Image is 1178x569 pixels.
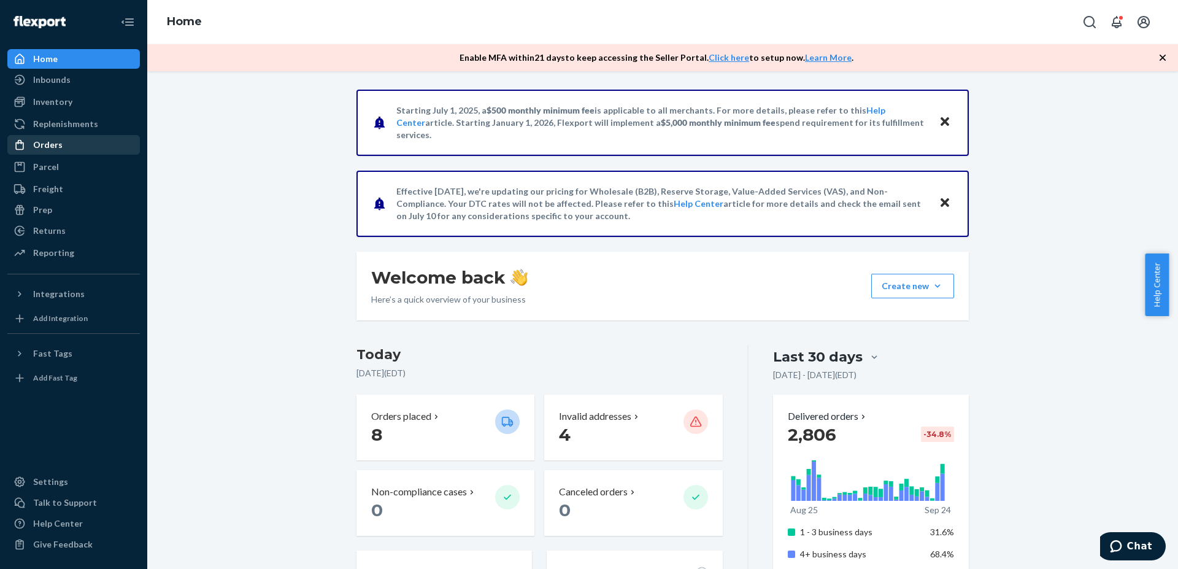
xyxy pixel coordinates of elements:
div: Give Feedback [33,538,93,551]
img: Flexport logo [13,16,66,28]
button: Talk to Support [7,493,140,513]
span: 8 [371,424,382,445]
button: Close [937,195,953,212]
a: Settings [7,472,140,492]
div: Help Center [33,517,83,530]
div: Parcel [33,161,59,173]
button: Integrations [7,284,140,304]
div: Orders [33,139,63,151]
button: Orders placed 8 [356,395,534,460]
button: Close Navigation [115,10,140,34]
p: [DATE] ( EDT ) [356,367,723,379]
a: Learn More [805,52,852,63]
iframe: Opens a widget where you can chat to one of our agents [1100,532,1166,563]
p: Enable MFA within 21 days to keep accessing the Seller Portal. to setup now. . [460,52,853,64]
a: Add Fast Tag [7,368,140,388]
button: Give Feedback [7,535,140,554]
button: Open notifications [1104,10,1129,34]
a: Add Integration [7,309,140,328]
span: $5,000 monthly minimum fee [661,117,776,128]
span: 0 [371,500,383,521]
p: Starting July 1, 2025, a is applicable to all merchants. For more details, please refer to this a... [396,104,927,141]
p: Non-compliance cases [371,485,467,499]
button: Open Search Box [1077,10,1102,34]
span: 68.4% [930,549,954,559]
a: Home [7,49,140,69]
p: Aug 25 [790,504,818,516]
p: Canceled orders [559,485,628,499]
p: 1 - 3 business days [800,526,921,538]
p: Here’s a quick overview of your business [371,293,528,306]
div: -34.8 % [921,427,954,442]
a: Parcel [7,157,140,177]
div: Talk to Support [33,497,97,509]
a: Help Center [674,198,723,209]
div: Returns [33,225,66,237]
button: Help Center [1145,254,1169,316]
p: Orders placed [371,409,431,424]
a: Home [167,15,202,28]
a: Help Center [7,514,140,533]
span: 31.6% [930,527,954,537]
div: Prep [33,204,52,216]
div: Integrations [33,288,85,300]
div: Add Fast Tag [33,373,77,383]
div: Last 30 days [773,347,863,366]
a: Replenishments [7,114,140,134]
div: Inbounds [33,74,71,86]
span: 4 [559,424,571,445]
span: 2,806 [788,424,836,445]
span: 0 [559,500,571,521]
p: Effective [DATE], we're updating our pricing for Wholesale (B2B), Reserve Storage, Value-Added Se... [396,185,927,222]
button: Non-compliance cases 0 [356,470,534,536]
a: Orders [7,135,140,155]
span: $500 monthly minimum fee [487,105,595,115]
button: Fast Tags [7,344,140,363]
a: Inbounds [7,70,140,90]
div: Freight [33,183,63,195]
h3: Today [356,345,723,365]
button: Invalid addresses 4 [544,395,722,460]
a: Click here [709,52,749,63]
button: Delivered orders [788,409,868,424]
button: Create new [871,274,954,298]
p: Sep 24 [925,504,951,516]
button: Open account menu [1131,10,1156,34]
div: Fast Tags [33,347,72,360]
button: Canceled orders 0 [544,470,722,536]
div: Settings [33,476,68,488]
div: Replenishments [33,118,98,130]
a: Inventory [7,92,140,112]
a: Returns [7,221,140,241]
h1: Welcome back [371,266,528,288]
p: 4+ business days [800,548,921,560]
div: Home [33,53,58,65]
div: Reporting [33,247,74,259]
div: Inventory [33,96,72,108]
a: Freight [7,179,140,199]
button: Close [937,114,953,131]
div: Add Integration [33,313,88,323]
p: Invalid addresses [559,409,631,424]
img: hand-wave emoji [510,269,528,286]
ol: breadcrumbs [157,4,212,40]
a: Prep [7,200,140,220]
p: [DATE] - [DATE] ( EDT ) [773,369,857,381]
a: Reporting [7,243,140,263]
